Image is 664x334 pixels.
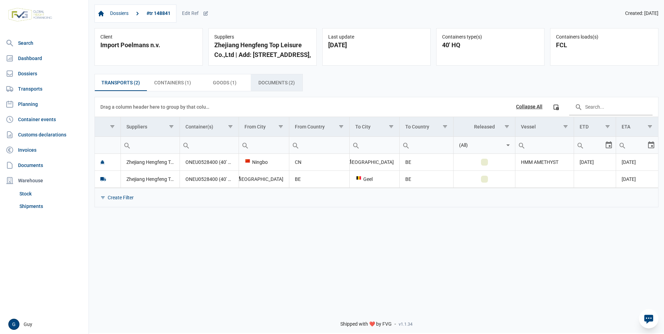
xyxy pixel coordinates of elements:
span: Show filter options for column 'Suppliers' [169,124,174,129]
input: Filter cell [121,137,180,153]
div: Select [605,137,613,153]
div: [GEOGRAPHIC_DATA] [244,176,283,183]
span: Show filter options for column 'From Country' [339,124,344,129]
div: Search box [350,137,362,153]
div: 40' HQ [442,40,539,50]
div: Suppliers [214,34,311,40]
button: G [8,319,19,330]
input: Filter cell [95,137,121,153]
td: Filter cell [515,136,574,153]
td: Filter cell [574,136,616,153]
div: Data grid with 2 rows and 11 columns [95,97,658,207]
div: Vessel [521,124,536,130]
div: Search box [616,137,629,153]
div: ETD [580,124,589,130]
div: [DATE] [328,40,425,50]
span: Show filter options for column 'Vessel' [563,124,568,129]
span: [DATE] [622,176,636,182]
div: Warehouse [3,174,86,187]
span: v1.1.34 [399,322,413,327]
div: Search box [574,137,587,153]
a: Dashboard [3,51,86,65]
span: Show filter options for column 'Container(s)' [228,124,233,129]
span: - [395,321,396,327]
a: Container events [3,112,86,126]
input: Filter cell [180,137,239,153]
td: Zhejiang Hengfeng Top Leisure Co.,Ltd | Add: [STREET_ADDRESS], [121,170,180,187]
td: Column From Country [289,117,350,137]
div: Last update [328,34,425,40]
td: Column Vessel [515,117,574,137]
td: Filter cell [400,136,454,153]
div: Select [504,137,512,153]
input: Filter cell [350,137,399,153]
img: FVG - Global freight forwarding [6,5,55,24]
input: Filter cell [574,137,605,153]
div: Zhejiang Hengfeng Top Leisure Co.,Ltd | Add: [STREET_ADDRESS], [214,40,311,60]
td: ONEU0528400 (40' HQ) [180,170,239,187]
div: Edit Ref [182,10,208,17]
input: Filter cell [515,137,573,153]
span: Transports (2) [101,78,140,87]
div: Released [474,124,495,130]
div: Client [100,34,197,40]
td: BE [400,154,454,171]
div: From Country [295,124,325,130]
div: Search box [400,137,412,153]
div: Containers loads(s) [556,34,653,40]
span: Containers (1) [154,78,191,87]
td: Filter cell [180,136,239,153]
td: Filter cell [350,136,400,153]
a: Search [3,36,86,50]
td: Filter cell [289,136,350,153]
input: Filter cell [289,137,349,153]
td: Column To Country [400,117,454,137]
td: CN [289,154,350,171]
span: Show filter options for column 'From City' [278,124,283,129]
div: Search box [121,137,133,153]
div: [GEOGRAPHIC_DATA] [355,159,394,166]
a: Shipments [17,200,86,212]
div: Collapse All [516,104,542,110]
input: Search in the data grid [569,99,653,115]
div: Geel [355,176,394,183]
div: Ningbo [244,159,283,166]
td: Column Container(s) [180,117,239,137]
input: Filter cell [239,137,289,153]
span: Show filter options for column '' [110,124,115,129]
a: Planning [3,97,86,111]
span: [DATE] [622,159,636,165]
span: Documents (2) [258,78,295,87]
td: Column [95,117,121,137]
td: Filter cell [453,136,515,153]
input: Filter cell [400,137,453,153]
a: Dossiers [3,67,86,81]
div: Drag a column header here to group by that column [100,101,212,112]
input: Filter cell [454,137,504,153]
div: Data grid toolbar [100,97,653,117]
td: Column Released [453,117,515,137]
td: ONEU0528400 (40' HQ) [180,154,239,171]
div: ETA [622,124,630,130]
a: Dossiers [107,8,131,19]
span: Created: [DATE] [625,10,658,17]
td: Column ETD [574,117,616,137]
td: Filter cell [95,136,121,153]
div: To City [355,124,371,130]
td: Zhejiang Hengfeng Top Leisure Co.,Ltd | Add: [STREET_ADDRESS], [121,154,180,171]
div: Search box [289,137,302,153]
span: Show filter options for column 'Released' [504,124,509,129]
span: Show filter options for column 'ETD' [605,124,610,129]
a: Customs declarations [3,128,86,142]
div: Select [647,137,655,153]
a: Documents [3,158,86,172]
span: Show filter options for column 'To City' [389,124,394,129]
div: Search box [515,137,528,153]
td: Filter cell [239,136,289,153]
td: Column From City [239,117,289,137]
a: #tr 148841 [144,8,173,19]
td: BE [289,170,350,187]
div: Import Poelmans n.v. [100,40,197,50]
a: Transports [3,82,86,96]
